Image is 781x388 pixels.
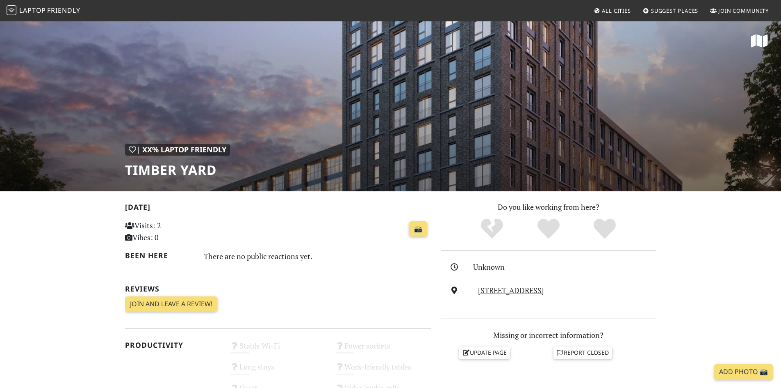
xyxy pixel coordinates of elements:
[520,218,577,240] div: Yes
[602,7,631,14] span: All Cities
[714,364,773,380] a: Add Photo 📸
[441,201,656,213] p: Do you like working from here?
[7,4,80,18] a: LaptopFriendly LaptopFriendly
[125,203,431,215] h2: [DATE]
[576,218,633,240] div: Definitely!
[459,347,510,359] a: Update page
[125,285,431,293] h2: Reviews
[473,261,661,273] div: Unknown
[19,6,46,15] span: Laptop
[640,3,702,18] a: Suggest Places
[553,347,613,359] a: Report closed
[225,360,330,381] div: Long stays
[590,3,634,18] a: All Cities
[225,339,330,360] div: Stable Wi-Fi
[125,341,221,349] h2: Productivity
[330,339,436,360] div: Power sockets
[204,250,431,263] div: There are no public reactions yet.
[125,220,221,243] p: Visits: 2 Vibes: 0
[47,6,80,15] span: Friendly
[707,3,772,18] a: Join Community
[718,7,769,14] span: Join Community
[464,218,520,240] div: No
[478,285,544,295] a: [STREET_ADDRESS]
[125,162,230,178] h1: Timber Yard
[441,329,656,341] p: Missing or incorrect information?
[330,360,436,381] div: Work-friendly tables
[125,251,194,260] h2: Been here
[125,144,230,156] div: | XX% Laptop Friendly
[125,296,217,312] a: Join and leave a review!
[409,221,427,237] a: 📸
[7,5,16,15] img: LaptopFriendly
[651,7,699,14] span: Suggest Places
